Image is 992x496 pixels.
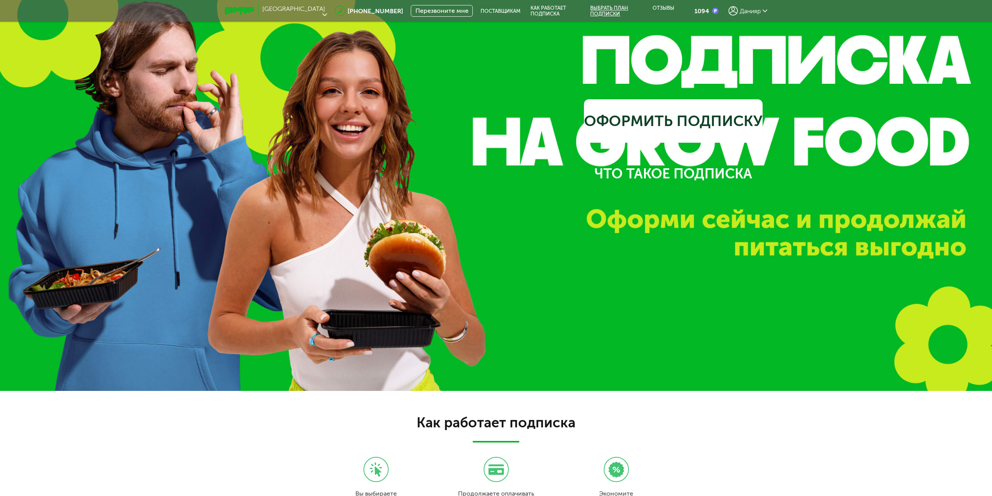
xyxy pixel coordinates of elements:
img: bonus_p.2f9b352.png [712,8,718,14]
a: Что такое подписка [584,152,763,195]
span: [GEOGRAPHIC_DATA] [262,5,325,12]
img: 5cde9bb21dfda.svg [484,457,509,482]
a: Оформить подписку [584,99,763,143]
button: Перезвоните мне [411,5,473,17]
img: 5cde9bb3c130b.svg [604,457,629,482]
span: Как работает подписка [417,414,575,431]
div: 1094 [694,7,709,15]
span: Данияр [740,7,761,15]
a: [PHONE_NUMBER] [348,7,403,15]
img: 5cde9bafae0f6.svg [363,457,389,482]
